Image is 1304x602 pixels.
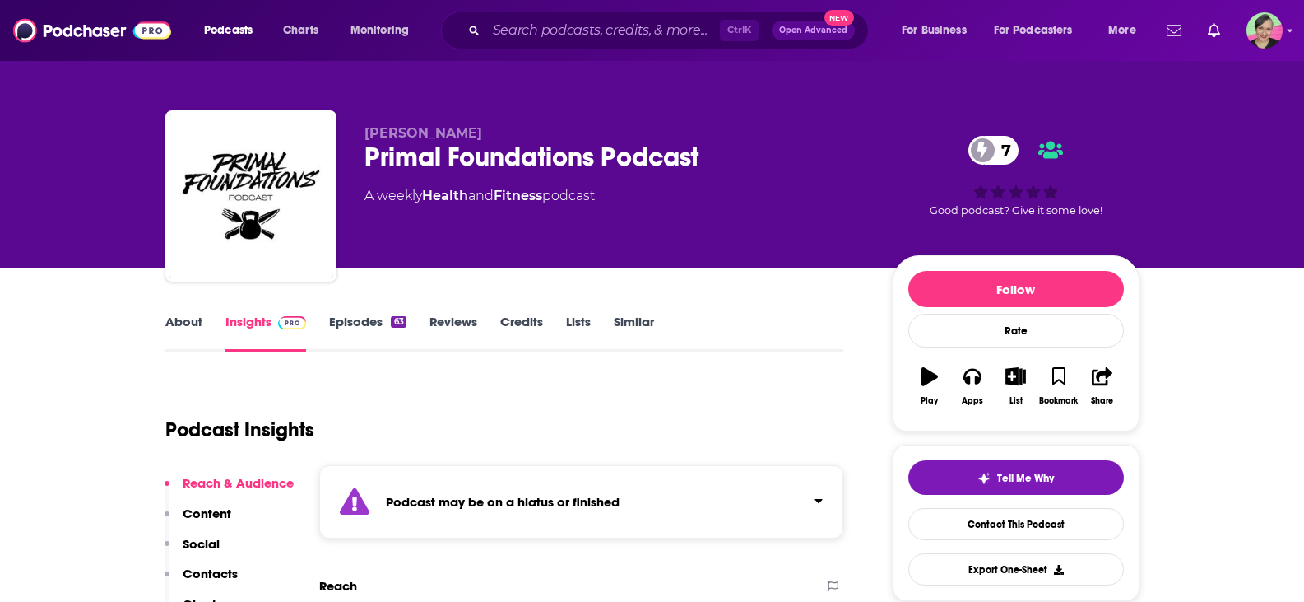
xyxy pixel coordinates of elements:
[165,475,294,506] button: Reach & Audience
[908,357,951,416] button: Play
[350,19,409,42] span: Monitoring
[339,17,430,44] button: open menu
[824,10,854,26] span: New
[977,472,991,485] img: tell me why sparkle
[1246,12,1283,49] button: Show profile menu
[1009,396,1023,406] div: List
[1080,357,1123,416] button: Share
[468,188,494,203] span: and
[319,465,844,539] section: Click to expand status details
[951,357,994,416] button: Apps
[779,26,847,35] span: Open Advanced
[921,396,938,406] div: Play
[1037,357,1080,416] button: Bookmark
[994,19,1073,42] span: For Podcasters
[225,314,307,352] a: InsightsPodchaser Pro
[391,316,406,328] div: 63
[364,125,482,141] span: [PERSON_NAME]
[1246,12,1283,49] img: User Profile
[908,460,1124,495] button: tell me why sparkleTell Me Why
[614,314,654,352] a: Similar
[165,418,314,442] h1: Podcast Insights
[165,536,220,567] button: Social
[1201,16,1227,44] a: Show notifications dropdown
[902,19,967,42] span: For Business
[890,17,987,44] button: open menu
[983,17,1097,44] button: open menu
[165,314,202,352] a: About
[319,578,357,594] h2: Reach
[997,472,1054,485] span: Tell Me Why
[204,19,253,42] span: Podcasts
[278,316,307,329] img: Podchaser Pro
[457,12,884,49] div: Search podcasts, credits, & more...
[772,21,855,40] button: Open AdvancedNew
[1039,396,1078,406] div: Bookmark
[165,506,231,536] button: Content
[985,136,1019,165] span: 7
[720,20,759,41] span: Ctrl K
[1097,17,1157,44] button: open menu
[386,494,620,510] strong: Podcast may be on a hiatus or finished
[908,271,1124,307] button: Follow
[183,475,294,491] p: Reach & Audience
[422,188,468,203] a: Health
[1160,16,1188,44] a: Show notifications dropdown
[930,204,1102,217] span: Good podcast? Give it some love!
[13,15,171,46] img: Podchaser - Follow, Share and Rate Podcasts
[183,506,231,521] p: Content
[165,566,238,596] button: Contacts
[908,553,1124,586] button: Export One-Sheet
[169,114,333,278] img: Primal Foundations Podcast
[566,314,591,352] a: Lists
[968,136,1019,165] a: 7
[962,396,983,406] div: Apps
[193,17,274,44] button: open menu
[364,186,595,206] div: A weekly podcast
[486,17,720,44] input: Search podcasts, credits, & more...
[1108,19,1136,42] span: More
[908,314,1124,348] div: Rate
[908,508,1124,540] a: Contact This Podcast
[283,19,318,42] span: Charts
[1246,12,1283,49] span: Logged in as LizDVictoryBelt
[500,314,543,352] a: Credits
[494,188,542,203] a: Fitness
[183,536,220,552] p: Social
[994,357,1037,416] button: List
[183,566,238,581] p: Contacts
[272,17,328,44] a: Charts
[1091,396,1113,406] div: Share
[429,314,477,352] a: Reviews
[893,125,1139,227] div: 7Good podcast? Give it some love!
[329,314,406,352] a: Episodes63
